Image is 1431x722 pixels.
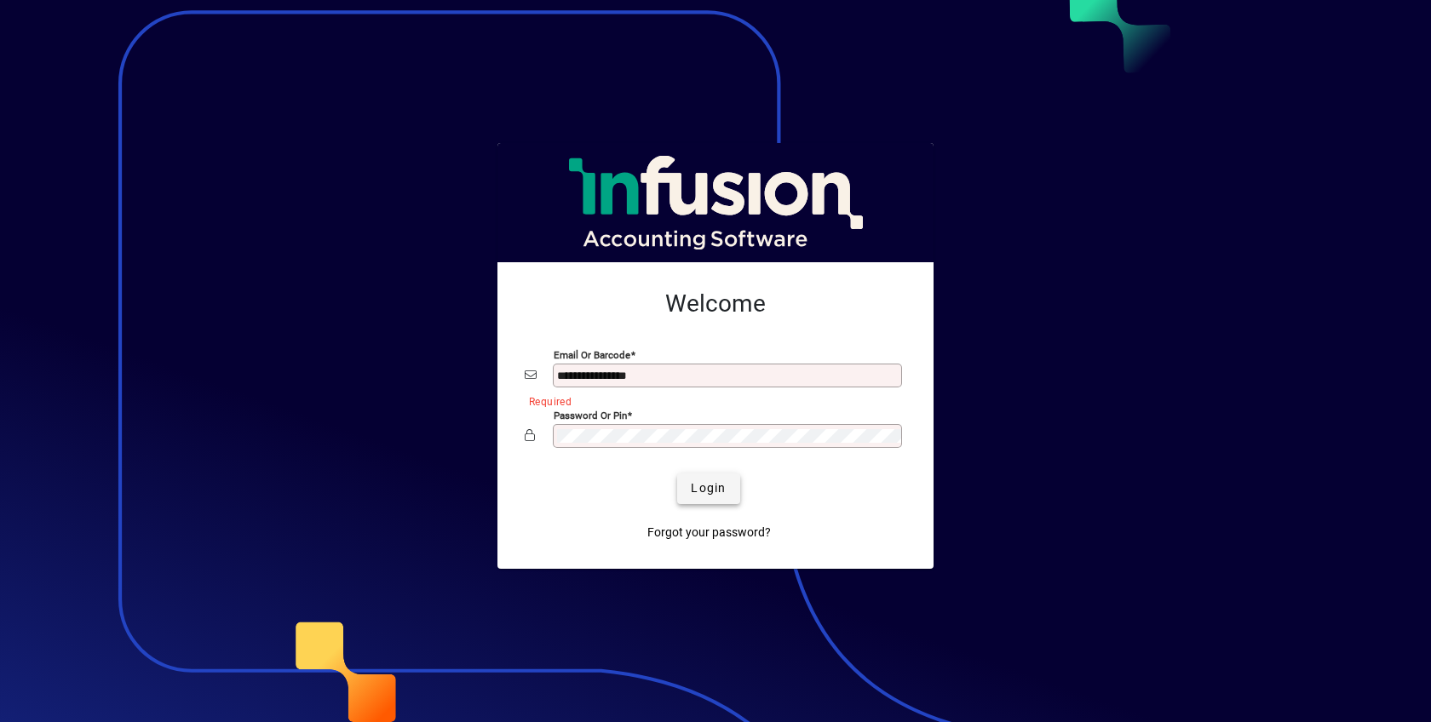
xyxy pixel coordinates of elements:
mat-label: Password or Pin [554,409,627,421]
mat-error: Required [529,392,893,410]
h2: Welcome [525,289,906,318]
mat-label: Email or Barcode [554,348,630,360]
span: Forgot your password? [647,524,771,541]
span: Login [691,479,726,497]
a: Forgot your password? [641,518,778,548]
button: Login [677,473,739,504]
